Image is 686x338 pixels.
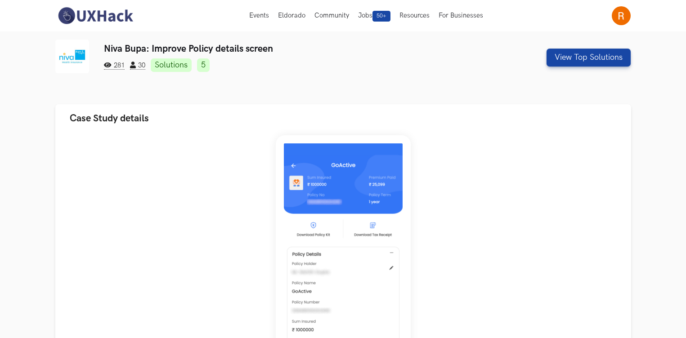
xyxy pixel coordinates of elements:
h3: Niva Bupa: Improve Policy details screen [104,43,485,54]
span: 281 [104,62,125,70]
a: 5 [197,58,210,72]
span: 50+ [372,11,390,22]
img: Niva Bupa logo [55,40,89,73]
span: Case Study details [70,112,149,125]
button: View Top Solutions [547,49,631,67]
a: Solutions [151,58,192,72]
img: UXHack-logo.png [55,6,135,25]
button: Case Study details [55,104,631,133]
span: 30 [130,62,145,70]
img: Your profile pic [612,6,631,25]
